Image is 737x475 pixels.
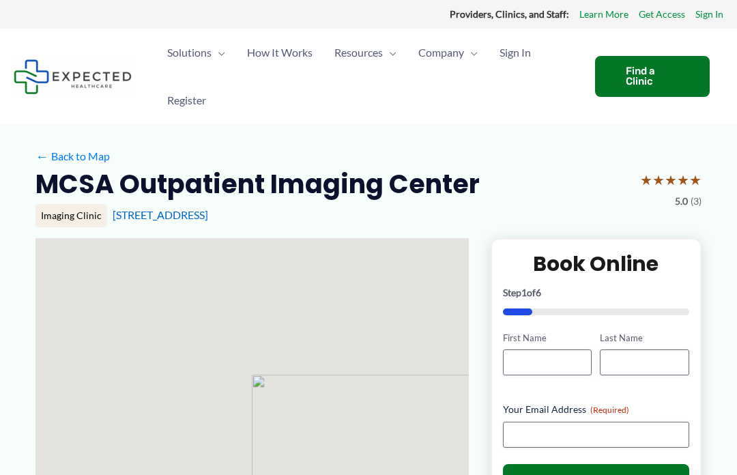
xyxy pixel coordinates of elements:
a: CompanyMenu Toggle [407,29,489,76]
img: Expected Healthcare Logo - side, dark font, small [14,59,132,94]
span: 6 [536,287,541,298]
span: Solutions [167,29,212,76]
a: ResourcesMenu Toggle [323,29,407,76]
a: Sign In [489,29,542,76]
span: 5.0 [675,192,688,210]
span: ★ [665,167,677,192]
span: How It Works [247,29,313,76]
a: Register [156,76,217,124]
h2: MCSA Outpatient Imaging Center [35,167,480,201]
span: Register [167,76,206,124]
a: SolutionsMenu Toggle [156,29,236,76]
a: [STREET_ADDRESS] [113,208,208,221]
span: ★ [652,167,665,192]
nav: Primary Site Navigation [156,29,581,124]
span: ★ [640,167,652,192]
span: 1 [521,287,527,298]
span: Sign In [500,29,531,76]
a: Get Access [639,5,685,23]
span: ★ [677,167,689,192]
label: Last Name [600,332,689,345]
span: (Required) [590,405,629,415]
span: Menu Toggle [212,29,225,76]
a: Learn More [579,5,628,23]
span: (3) [691,192,702,210]
span: Menu Toggle [464,29,478,76]
a: Sign In [695,5,723,23]
span: ★ [689,167,702,192]
a: How It Works [236,29,323,76]
a: Find a Clinic [595,56,710,97]
span: ← [35,149,48,162]
a: ←Back to Map [35,146,110,167]
p: Step of [503,288,689,298]
label: Your Email Address [503,403,689,416]
div: Imaging Clinic [35,204,107,227]
label: First Name [503,332,592,345]
h2: Book Online [503,250,689,277]
span: Resources [334,29,383,76]
span: Company [418,29,464,76]
span: Menu Toggle [383,29,396,76]
strong: Providers, Clinics, and Staff: [450,8,569,20]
